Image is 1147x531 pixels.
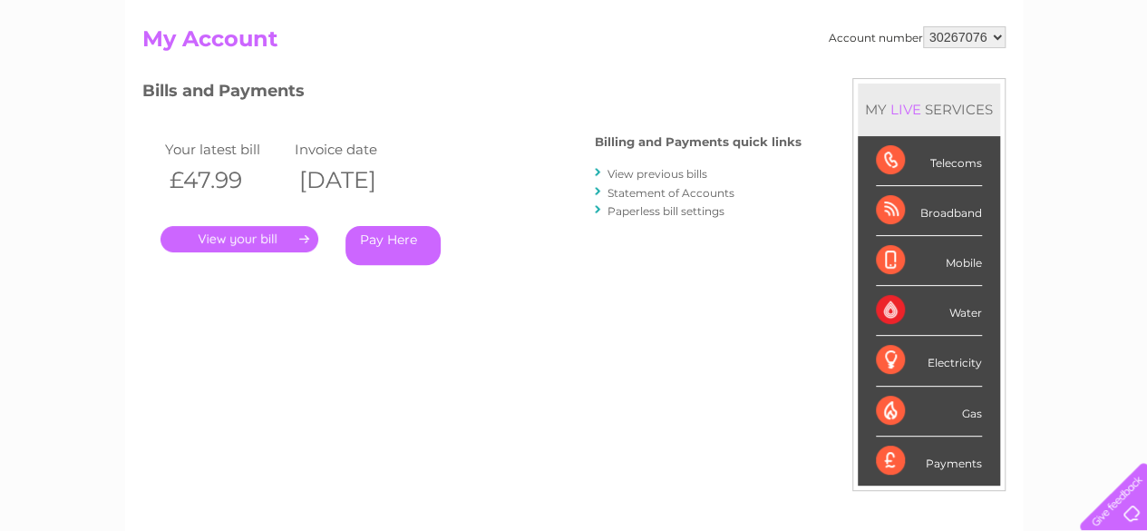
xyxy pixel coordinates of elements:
div: Mobile [876,236,982,286]
a: View previous bills [608,167,707,181]
h4: Billing and Payments quick links [595,135,802,149]
h3: Bills and Payments [142,78,802,110]
a: . [160,226,318,252]
a: Contact [1026,77,1071,91]
div: Electricity [876,336,982,386]
a: 0333 014 3131 [805,9,930,32]
div: Gas [876,387,982,437]
th: £47.99 [160,162,291,199]
a: Pay Here [345,226,441,265]
div: LIVE [887,101,925,118]
div: Account number [829,26,1006,48]
a: Telecoms [924,77,978,91]
a: Energy [873,77,913,91]
a: Log out [1087,77,1130,91]
a: Blog [989,77,1016,91]
a: Water [828,77,862,91]
div: Water [876,286,982,336]
a: Statement of Accounts [608,186,734,200]
td: Invoice date [290,137,421,162]
div: Clear Business is a trading name of Verastar Limited (registered in [GEOGRAPHIC_DATA] No. 3667643... [146,10,1003,88]
div: Telecoms [876,136,982,186]
div: Broadband [876,186,982,236]
a: Paperless bill settings [608,204,724,218]
div: MY SERVICES [858,84,1000,135]
h2: My Account [142,26,1006,61]
td: Your latest bill [160,137,291,162]
img: logo.png [40,47,132,103]
div: Payments [876,437,982,486]
th: [DATE] [290,162,421,199]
